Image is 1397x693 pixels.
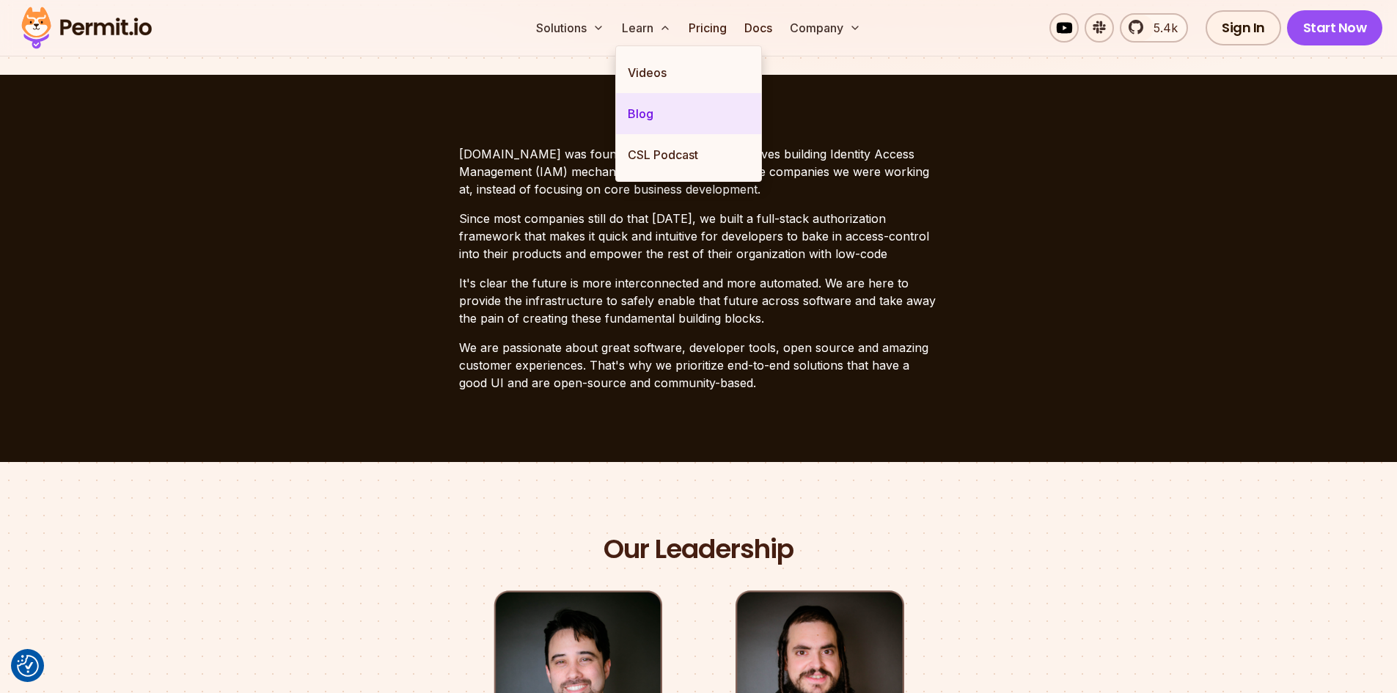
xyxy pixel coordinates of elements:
p: Since most companies still do that [DATE], we built a full-stack authorization framework that mak... [459,210,939,263]
h2: Our Leadership [604,532,793,567]
a: Docs [738,13,778,43]
a: Start Now [1287,10,1383,45]
button: Consent Preferences [17,655,39,677]
p: We are passionate about great software, developer tools, open source and amazing customer experie... [459,339,939,392]
a: Sign In [1206,10,1281,45]
p: [DOMAIN_NAME] was founded after we found ourselves building Identity Access Management (IAM) mech... [459,145,939,198]
img: Revisit consent button [17,655,39,677]
a: Blog [616,93,761,134]
img: Permit logo [15,3,158,53]
span: 5.4k [1145,19,1178,37]
a: 5.4k [1120,13,1188,43]
button: Solutions [530,13,610,43]
button: Learn [616,13,677,43]
a: CSL Podcast [616,134,761,175]
button: Company [784,13,867,43]
a: Pricing [683,13,733,43]
a: Videos [616,52,761,93]
p: It's clear the future is more interconnected and more automated. We are here to provide the infra... [459,274,939,327]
